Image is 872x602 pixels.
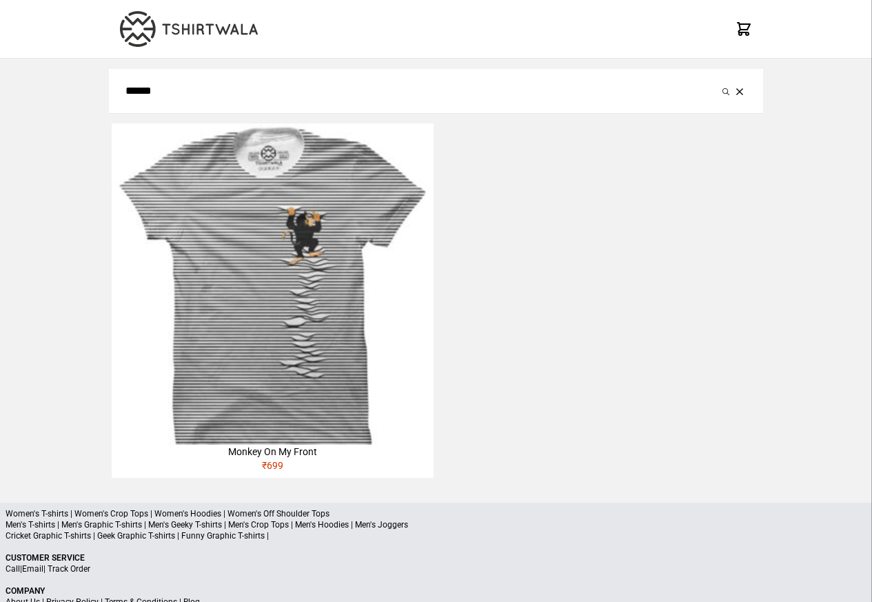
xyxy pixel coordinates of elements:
div: Monkey On My Front [112,445,433,459]
p: Cricket Graphic T-shirts | Geek Graphic T-shirts | Funny Graphic T-shirts | [6,530,866,541]
img: monkey-climbing-320x320.jpg [112,123,433,445]
p: Women's T-shirts | Women's Crop Tops | Women's Hoodies | Women's Off Shoulder Tops [6,508,866,519]
p: Men's T-shirts | Men's Graphic T-shirts | Men's Geeky T-shirts | Men's Crop Tops | Men's Hoodies ... [6,519,866,530]
button: Submit your search query. [719,83,733,99]
img: TW-LOGO-400-104.png [120,11,258,47]
a: Email [22,564,43,574]
div: ₹ 699 [112,459,433,478]
p: | | [6,563,866,574]
a: Monkey On My Front₹699 [112,123,433,478]
button: Clear the search query. [733,83,747,99]
p: Company [6,585,866,596]
p: Customer Service [6,552,866,563]
a: Call [6,564,20,574]
a: Track Order [48,564,90,574]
